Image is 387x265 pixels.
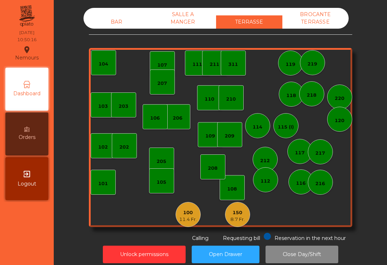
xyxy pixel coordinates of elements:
div: BROCANTE TERRASSE [282,8,349,29]
div: 116 [296,180,306,187]
div: 107 [157,62,167,69]
div: BAR [83,15,150,29]
div: 202 [119,144,129,151]
div: 150 [230,209,245,216]
div: 120 [335,117,344,124]
div: 203 [119,103,128,110]
div: 210 [226,96,236,103]
span: Reservation in the next hour [274,235,346,241]
div: 109 [205,132,215,140]
div: 212 [260,157,270,164]
div: 205 [157,158,166,165]
div: 114 [253,124,262,131]
div: 216 [315,180,325,187]
div: 115 (I) [278,124,294,131]
div: 208 [208,165,218,172]
div: 220 [335,95,344,102]
div: 207 [157,80,167,87]
div: 11.4 Fr. [179,216,197,223]
div: 104 [99,61,108,68]
div: 106 [150,115,160,122]
i: location_on [23,45,31,54]
div: 209 [225,132,234,140]
div: 10:50:16 [17,37,37,43]
div: 112 [261,178,270,185]
div: 211 [210,61,219,68]
div: 118 [286,92,296,99]
span: Orders [19,134,35,141]
span: Logout [18,180,36,188]
div: TERRASSE [216,15,282,29]
img: qpiato [18,4,35,29]
div: 108 [227,185,237,193]
button: Unlock permissions [103,246,186,263]
div: 100 [179,209,197,216]
button: Close Day/Shift [266,246,338,263]
span: Dashboard [13,90,40,97]
div: 206 [173,115,182,122]
div: 119 [286,61,295,68]
div: 219 [307,61,317,68]
div: Nemours [15,44,39,62]
span: Calling [192,235,209,241]
div: 105 [157,179,166,186]
div: 218 [307,92,316,99]
div: 311 [228,61,238,68]
button: Open Drawer [192,246,259,263]
div: 117 [295,149,305,156]
div: [DATE] [19,29,34,36]
div: 110 [205,96,214,103]
div: 111 [192,61,202,68]
div: 101 [98,180,108,187]
div: 102 [98,144,108,151]
i: exit_to_app [23,170,31,178]
div: 217 [315,150,325,157]
span: Requesting bill [223,235,260,241]
div: SALLE A MANGER [150,8,216,29]
div: 103 [98,103,108,110]
div: 8.7 Fr. [230,216,245,223]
